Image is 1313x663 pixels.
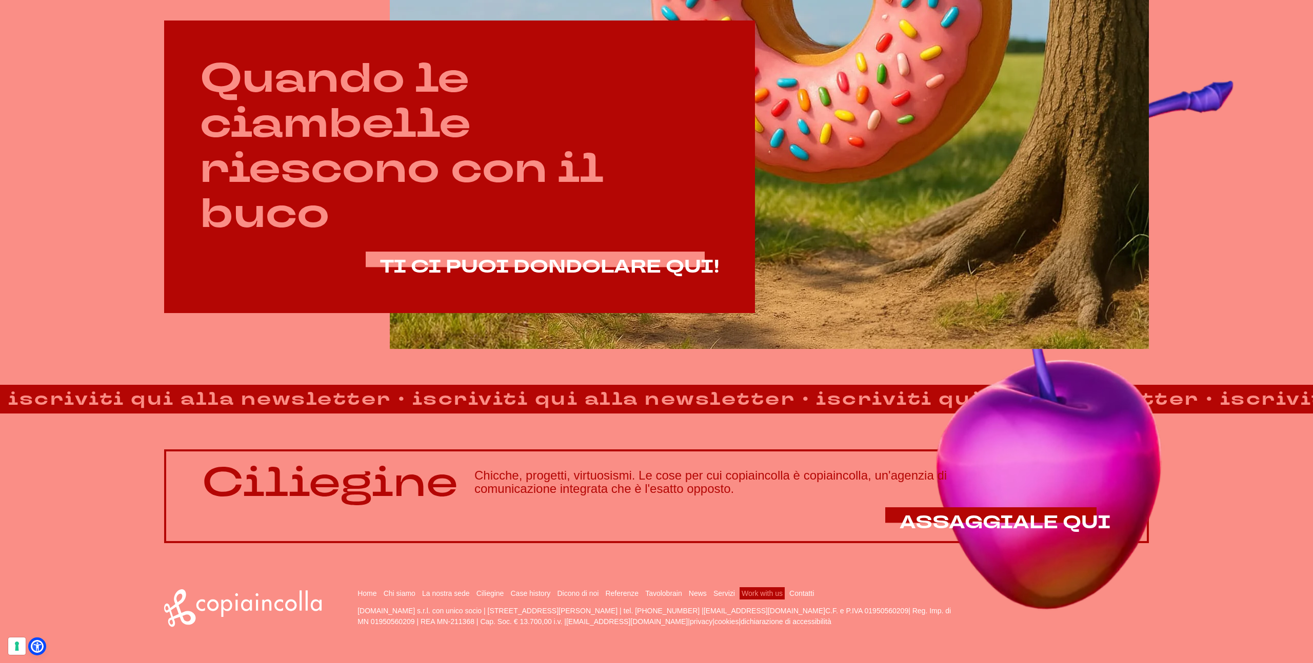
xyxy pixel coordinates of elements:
[422,589,470,597] a: La nostra sede
[200,56,719,237] h2: Quando le ciambelle riescono con il buco
[900,510,1111,535] span: ASSAGGIALE QUI
[202,460,458,505] p: Ciliegine
[476,589,504,597] a: Ciliegine
[741,617,831,626] a: dichiarazione di accessibilità
[713,589,735,597] a: Servizi
[900,513,1111,533] a: ASSAGGIALE QUI
[605,589,639,597] a: Referenze
[511,589,551,597] a: Case history
[31,640,44,653] a: Open Accessibility Menu
[557,589,599,597] a: Dicono di noi
[689,589,707,597] a: News
[8,637,26,655] button: Le tue preferenze relative al consenso per le tecnologie di tracciamento
[566,617,688,626] a: [EMAIL_ADDRESS][DOMAIN_NAME]
[690,617,712,626] a: privacy
[683,386,1083,413] strong: iscriviti qui alla newsletter
[384,589,415,597] a: Chi siamo
[357,589,376,597] a: Home
[742,589,783,597] a: Work with us
[380,257,719,277] a: TI CI PUOI DONDOLARE QUI!
[714,617,739,626] a: cookies
[789,589,814,597] a: Contatti
[704,607,825,615] a: [EMAIL_ADDRESS][DOMAIN_NAME]
[279,386,679,413] strong: iscriviti qui alla newsletter
[645,589,682,597] a: Tavolobrain
[357,606,952,627] p: [DOMAIN_NAME] s.r.l. con unico socio | [STREET_ADDRESS][PERSON_NAME] | tel. [PHONE_NUMBER] | C.F....
[380,255,719,279] span: TI CI PUOI DONDOLARE QUI!
[474,469,1111,496] h3: Chicche, progetti, virtuosismi. Le cose per cui copiaincolla è copiaincolla, un'agenzia di comuni...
